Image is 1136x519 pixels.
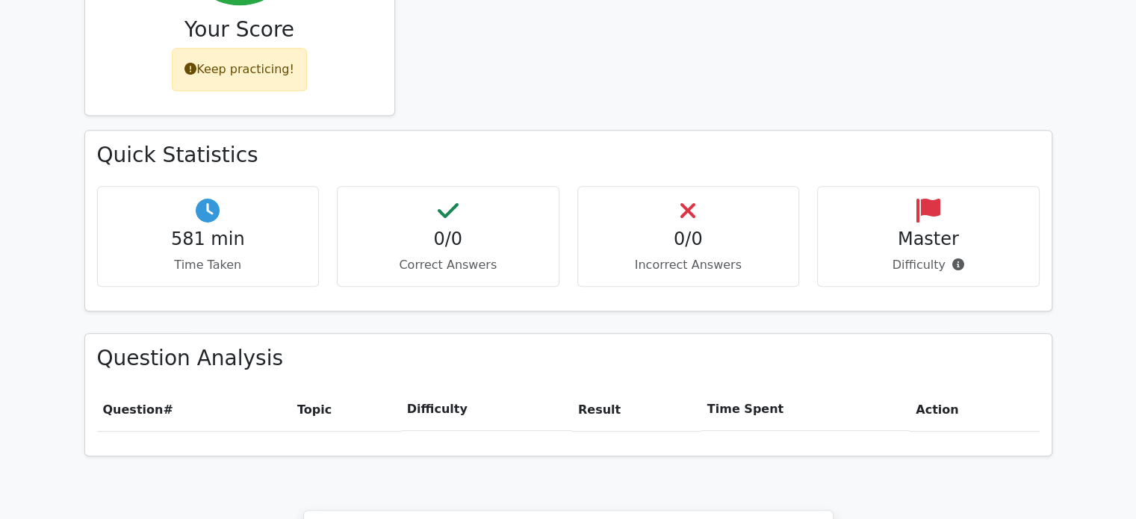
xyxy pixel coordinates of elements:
div: Keep practicing! [172,48,307,91]
h4: 581 min [110,229,307,250]
th: Time Spent [701,388,910,431]
span: Question [103,403,164,417]
h3: Quick Statistics [97,143,1040,168]
p: Correct Answers [350,256,547,274]
h4: 0/0 [350,229,547,250]
th: Topic [291,388,401,431]
th: Action [910,388,1039,431]
h4: Master [830,229,1027,250]
p: Incorrect Answers [590,256,787,274]
h3: Question Analysis [97,346,1040,371]
th: # [97,388,291,431]
p: Time Taken [110,256,307,274]
p: Difficulty [830,256,1027,274]
h4: 0/0 [590,229,787,250]
th: Result [572,388,701,431]
h3: Your Score [97,17,382,43]
th: Difficulty [401,388,572,431]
